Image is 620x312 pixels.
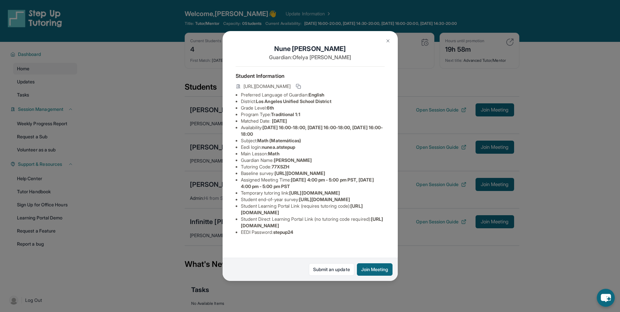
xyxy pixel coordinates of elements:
[241,177,385,190] li: Assigned Meeting Time :
[241,124,385,137] li: Availability:
[241,170,385,177] li: Baseline survey :
[257,138,301,143] span: Math (Matemáticas)
[241,190,385,196] li: Temporary tutoring link :
[243,83,291,90] span: [URL][DOMAIN_NAME]
[241,125,383,137] span: [DATE] 16:00-18:00, [DATE] 16:00-18:00, [DATE] 16:00-18:00
[241,177,374,189] span: [DATE] 4:00 pm - 5:00 pm PST, [DATE] 4:00 pm - 5:00 pm PST
[256,98,331,104] span: Los Angeles Unified School District
[241,157,385,164] li: Guardian Name :
[385,38,391,43] img: Close Icon
[236,72,385,80] h4: Student Information
[275,170,325,176] span: [URL][DOMAIN_NAME]
[241,203,385,216] li: Student Learning Portal Link (requires tutoring code) :
[241,98,385,105] li: District:
[241,105,385,111] li: Grade Level:
[241,111,385,118] li: Program Type:
[597,289,615,307] button: chat-button
[241,216,385,229] li: Student Direct Learning Portal Link (no tutoring code required) :
[241,196,385,203] li: Student end-of-year survey :
[272,118,287,124] span: [DATE]
[289,190,340,196] span: [URL][DOMAIN_NAME]
[299,197,350,202] span: [URL][DOMAIN_NAME]
[241,229,385,235] li: EEDI Password :
[309,263,354,276] a: Submit an update
[241,92,385,98] li: Preferred Language of Guardian:
[357,263,393,276] button: Join Meeting
[268,151,279,156] span: Math
[236,53,385,61] p: Guardian: Ofelya [PERSON_NAME]
[241,137,385,144] li: Subject :
[236,44,385,53] h1: Nune [PERSON_NAME]
[241,118,385,124] li: Matched Date:
[241,164,385,170] li: Tutoring Code :
[267,105,274,111] span: 6th
[271,112,300,117] span: Traditional 1:1
[272,164,289,169] span: 77XSZH
[262,144,295,150] span: nunea.atstepup
[241,150,385,157] li: Main Lesson :
[273,229,293,235] span: stepup24
[241,144,385,150] li: Eedi login :
[294,82,302,90] button: Copy link
[309,92,325,97] span: English
[274,157,312,163] span: [PERSON_NAME]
